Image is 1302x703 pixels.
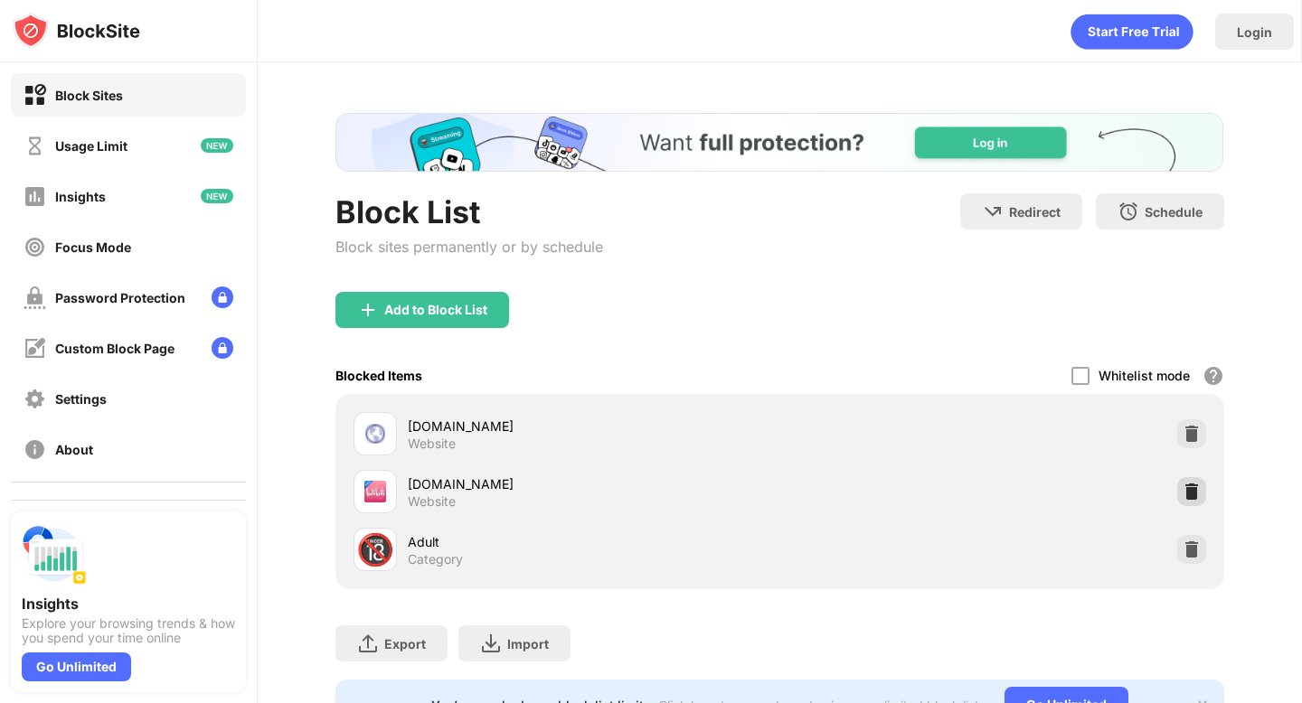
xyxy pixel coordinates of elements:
[408,493,456,510] div: Website
[408,474,779,493] div: [DOMAIN_NAME]
[1009,204,1061,220] div: Redirect
[364,481,386,502] img: favicons
[55,290,185,305] div: Password Protection
[507,636,549,651] div: Import
[1145,204,1203,220] div: Schedule
[22,652,131,681] div: Go Unlimited
[201,138,233,153] img: new-icon.svg
[24,438,46,461] img: about-off.svg
[335,238,603,256] div: Block sites permanently or by schedule
[408,551,463,567] div: Category
[408,436,456,452] div: Website
[408,417,779,436] div: [DOMAIN_NAME]
[55,138,127,154] div: Usage Limit
[24,286,46,309] img: password-protection-off.svg
[55,88,123,103] div: Block Sites
[22,522,87,587] img: push-insights.svg
[24,388,46,410] img: settings-off.svg
[1099,368,1190,383] div: Whitelist mode
[24,185,46,208] img: insights-off.svg
[1237,24,1272,40] div: Login
[335,368,422,383] div: Blocked Items
[55,239,131,255] div: Focus Mode
[24,236,46,258] img: focus-off.svg
[335,113,1223,172] iframe: Banner
[22,595,235,613] div: Insights
[335,193,603,230] div: Block List
[356,531,394,568] div: 🔞
[55,442,93,457] div: About
[13,13,140,49] img: logo-blocksite.svg
[384,303,487,317] div: Add to Block List
[55,391,107,407] div: Settings
[24,337,46,360] img: customize-block-page-off.svg
[201,189,233,203] img: new-icon.svg
[24,135,46,157] img: time-usage-off.svg
[55,341,175,356] div: Custom Block Page
[212,337,233,359] img: lock-menu.svg
[408,532,779,551] div: Adult
[364,423,386,445] img: favicons
[1071,14,1193,50] div: animation
[24,84,46,107] img: block-on.svg
[55,189,106,204] div: Insights
[22,616,235,645] div: Explore your browsing trends & how you spend your time online
[384,636,426,651] div: Export
[212,286,233,308] img: lock-menu.svg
